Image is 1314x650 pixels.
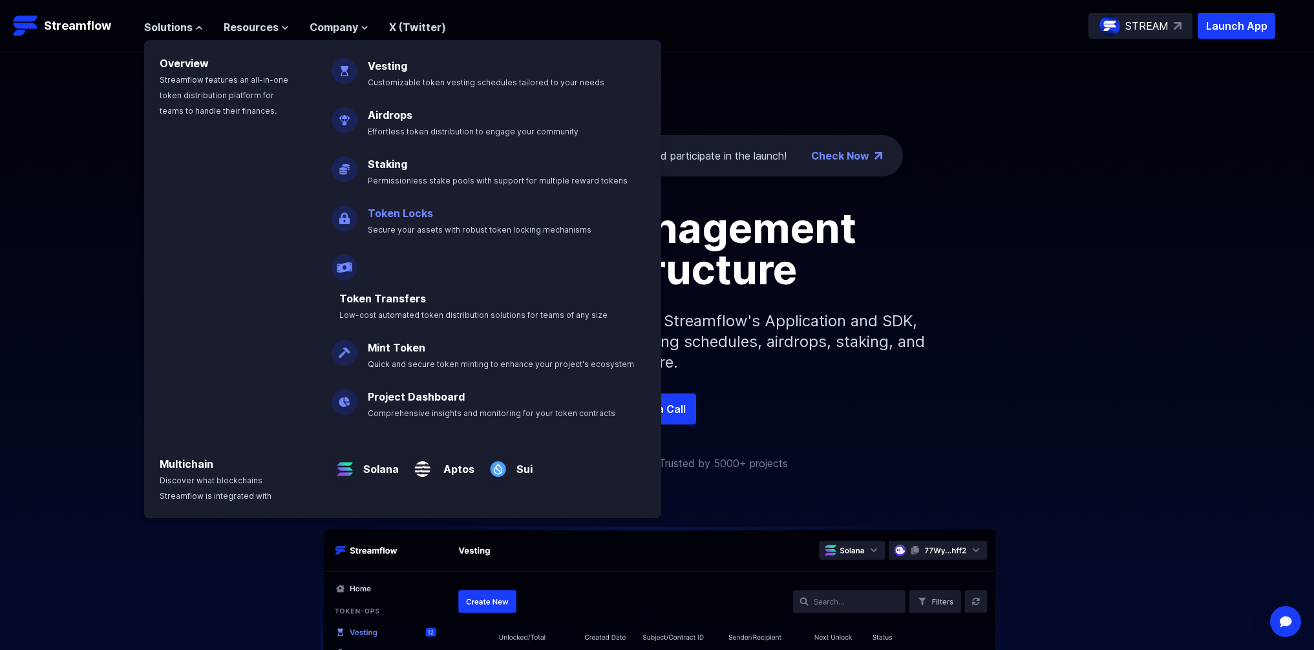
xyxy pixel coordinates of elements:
img: top-right-arrow.png [874,152,882,160]
p: Streamflow [44,17,111,35]
span: Secure your assets with robust token locking mechanisms [368,225,591,235]
img: Sui [485,446,511,482]
a: Multichain [160,457,213,470]
a: Overview [160,57,209,70]
a: Check Now [811,148,869,163]
a: Aptos [436,451,474,477]
span: Low-cost automated token distribution solutions for teams of any size [339,310,608,320]
button: Solutions [144,19,203,35]
button: Resources [224,19,289,35]
button: Company [310,19,368,35]
a: Airdrops [368,109,412,121]
a: X (Twitter) [389,21,446,34]
p: Trusted by 5000+ projects [659,456,788,471]
a: STREAM [1088,13,1192,39]
a: Solana [358,451,399,477]
img: Token Locks [332,195,357,231]
span: Streamflow features an all-in-one token distribution platform for teams to handle their finances. [160,75,288,116]
img: Staking [332,146,357,182]
img: Vesting [332,48,357,84]
span: Permissionless stake pools with support for multiple reward tokens [368,176,628,185]
span: Solutions [144,19,193,35]
a: Mint Token [368,341,425,354]
img: Project Dashboard [332,379,357,415]
img: Mint Token [332,330,357,366]
span: Quick and secure token minting to enhance your project's ecosystem [368,359,634,369]
img: streamflow-logo-circle.png [1099,16,1120,36]
a: Token Transfers [339,292,426,305]
a: Token Locks [368,207,433,220]
span: Effortless token distribution to engage your community [368,127,578,136]
a: Streamflow [13,13,131,39]
img: Aptos [409,446,436,482]
span: Comprehensive insights and monitoring for your token contracts [368,408,615,418]
a: Sui [511,451,533,477]
a: Vesting [368,59,407,72]
span: Company [310,19,358,35]
div: Open Intercom Messenger [1270,606,1301,637]
img: Solana [332,446,358,482]
p: STREAM [1125,18,1169,34]
span: Resources [224,19,279,35]
a: Project Dashboard [368,390,465,403]
span: Customizable token vesting schedules tailored to your needs [368,78,604,87]
img: top-right-arrow.svg [1174,22,1182,30]
img: Payroll [332,244,357,280]
img: Airdrops [332,97,357,133]
button: Launch App [1198,13,1275,39]
span: Discover what blockchains Streamflow is integrated with [160,476,271,501]
a: Staking [368,158,407,171]
img: Streamflow Logo [13,13,39,39]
